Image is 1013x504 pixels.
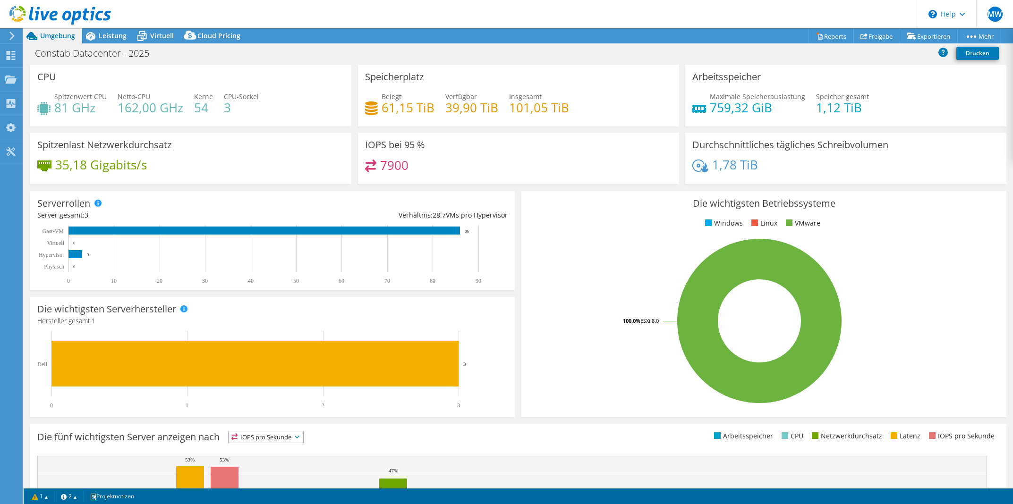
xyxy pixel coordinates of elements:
[509,92,542,101] span: Insgesamt
[927,431,995,441] li: IOPS pro Sekunde
[712,431,773,441] li: Arbeitsspeicher
[224,92,259,101] span: CPU-Sockel
[37,198,90,209] h3: Serverrollen
[816,92,869,101] span: Speicher gesamt
[809,29,854,43] a: Reports
[703,218,743,228] li: Windows
[445,102,498,113] h4: 39,90 TiB
[54,490,84,502] a: 2
[365,72,424,82] h3: Speicherplatz
[43,228,64,235] text: Gast-VM
[710,102,805,113] h4: 759,32 GiB
[37,72,56,82] h3: CPU
[31,48,164,59] h1: Constab Datacenter - 2025
[783,218,820,228] li: VMware
[816,102,869,113] h4: 1,12 TiB
[465,229,469,234] text: 86
[85,210,88,219] span: 3
[37,316,508,326] h4: Hersteller gesamt:
[853,29,900,43] a: Freigabe
[197,31,240,40] span: Cloud Pricing
[87,252,89,257] text: 3
[67,277,70,284] text: 0
[956,47,999,60] a: Drucken
[457,402,460,409] text: 3
[37,140,171,150] h3: Spitzenlast Netzwerkdurchsatz
[194,102,213,113] h4: 54
[365,140,425,150] h3: IOPS bei 95 %
[928,10,937,18] svg: \n
[384,277,390,284] text: 70
[900,29,958,43] a: Exportieren
[382,102,434,113] h4: 61,15 TiB
[293,277,299,284] text: 50
[229,431,303,443] span: IOPS pro Sekunde
[528,198,999,209] h3: Die wichtigsten Betriebssysteme
[111,277,117,284] text: 10
[83,490,141,502] a: Projektnotizen
[92,316,95,325] span: 1
[26,490,55,502] a: 1
[55,160,147,170] h4: 35,18 Gigabits/s
[220,457,229,462] text: 53%
[710,92,805,101] span: Maximale Speicherauslastung
[957,29,1001,43] a: Mehr
[476,277,481,284] text: 90
[39,252,64,258] text: Hypervisor
[185,457,195,462] text: 53%
[50,402,53,409] text: 0
[445,92,477,101] span: Verfügbar
[248,277,254,284] text: 40
[712,160,758,170] h4: 1,78 TiB
[118,92,150,101] span: Netto-CPU
[99,31,127,40] span: Leistung
[322,402,324,409] text: 2
[54,92,107,101] span: Spitzenwert CPU
[47,240,64,246] text: Virtuell
[463,361,466,367] text: 3
[37,361,47,368] text: Dell
[40,31,75,40] span: Umgebung
[150,31,174,40] span: Virtuell
[186,402,188,409] text: 1
[339,277,344,284] text: 60
[44,263,64,270] text: Physisch
[73,264,76,269] text: 0
[272,210,508,220] div: Verhältnis: VMs pro Hypervisor
[202,277,208,284] text: 30
[692,140,888,150] h3: Durchschnittliches tägliches Schreibvolumen
[194,92,213,101] span: Kerne
[509,102,569,113] h4: 101,05 TiB
[389,468,398,473] text: 47%
[640,317,659,324] tspan: ESXi 8.0
[224,102,259,113] h4: 3
[157,277,162,284] text: 20
[54,102,107,113] h4: 81 GHz
[118,102,183,113] h4: 162,00 GHz
[779,431,803,441] li: CPU
[37,304,176,314] h3: Die wichtigsten Serverhersteller
[749,218,777,228] li: Linux
[37,210,272,220] div: Server gesamt:
[433,210,446,219] span: 28.7
[430,277,435,284] text: 80
[380,160,409,170] h4: 7900
[987,7,1003,22] span: MW
[73,241,76,245] text: 0
[809,431,882,441] li: Netzwerkdurchsatz
[382,92,401,101] span: Belegt
[888,431,920,441] li: Latenz
[623,317,640,324] tspan: 100.0%
[692,72,761,82] h3: Arbeitsspeicher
